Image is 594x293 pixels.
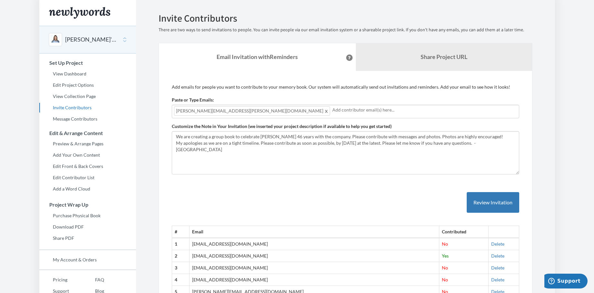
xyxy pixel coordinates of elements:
a: Edit Contributor List [39,173,136,182]
h3: Project Wrap Up [40,202,136,208]
a: Invite Contributors [39,103,136,112]
th: Email [189,226,439,238]
td: [EMAIL_ADDRESS][DOMAIN_NAME] [189,250,439,262]
h3: Set Up Project [40,60,136,66]
a: Purchase Physical Book [39,211,136,220]
p: Add emails for people you want to contribute to your memory book. Our system will automatically s... [172,84,519,90]
a: Share PDF [39,233,136,243]
strong: Email Invitation with Reminders [217,53,298,60]
span: No [442,265,448,270]
a: Download PDF [39,222,136,232]
span: [PERSON_NAME][EMAIL_ADDRESS][PERSON_NAME][DOMAIN_NAME] [174,106,330,116]
td: [EMAIL_ADDRESS][DOMAIN_NAME] [189,274,439,286]
span: No [442,277,448,282]
a: FAQ [82,275,104,285]
button: Review Invitation [467,192,519,213]
td: [EMAIL_ADDRESS][DOMAIN_NAME] [189,238,439,250]
span: Yes [442,253,449,259]
b: Share Project URL [421,53,467,60]
th: Contributed [439,226,488,238]
th: 1 [172,238,189,250]
a: Message Contributors [39,114,136,124]
h2: Invite Contributors [159,13,532,24]
a: My Account & Orders [39,255,136,265]
a: Delete [491,265,504,270]
a: Edit Project Options [39,80,136,90]
a: Edit Front & Back Covers [39,161,136,171]
th: 2 [172,250,189,262]
h3: Edit & Arrange Content [40,130,136,136]
th: 4 [172,274,189,286]
th: 3 [172,262,189,274]
span: No [442,241,448,247]
th: # [172,226,189,238]
a: Pricing [39,275,82,285]
textarea: We are creating a group book to celebrate [PERSON_NAME] 46 years with the company. Please contrib... [172,131,519,174]
td: [EMAIL_ADDRESS][DOMAIN_NAME] [189,262,439,274]
a: Delete [491,241,504,247]
a: Preview & Arrange Pages [39,139,136,149]
a: Delete [491,253,504,259]
iframe: Opens a widget where you can chat to one of our agents [544,274,588,290]
img: Newlywords logo [49,7,110,19]
a: Delete [491,277,504,282]
a: Add a Word Cloud [39,184,136,194]
label: Customize the Note in Your Invitation (we inserted your project description if available to help ... [172,123,392,130]
label: Paste or Type Emails: [172,97,214,103]
a: Add Your Own Content [39,150,136,160]
a: View Dashboard [39,69,136,79]
p: There are two ways to send invitations to people. You can invite people via our email invitation ... [159,27,532,33]
input: Add contributor email(s) here... [332,106,517,113]
a: View Collection Page [39,92,136,101]
button: [PERSON_NAME]'s Retirement Book [65,35,117,44]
